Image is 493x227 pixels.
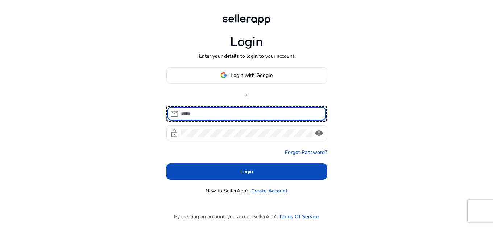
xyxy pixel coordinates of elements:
span: mail [170,109,179,118]
h1: Login [230,34,263,50]
span: lock [170,129,179,138]
p: Enter your details to login to your account [199,52,294,60]
a: Forgot Password? [285,149,327,156]
span: visibility [315,129,323,138]
span: Login with Google [231,72,273,79]
span: Login [240,168,253,175]
a: Create Account [251,187,287,195]
p: New to SellerApp? [206,187,248,195]
button: Login [166,163,327,180]
button: Login with Google [166,67,327,84]
img: google-logo.svg [220,72,227,78]
a: Terms Of Service [279,213,319,220]
p: or [166,91,327,98]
